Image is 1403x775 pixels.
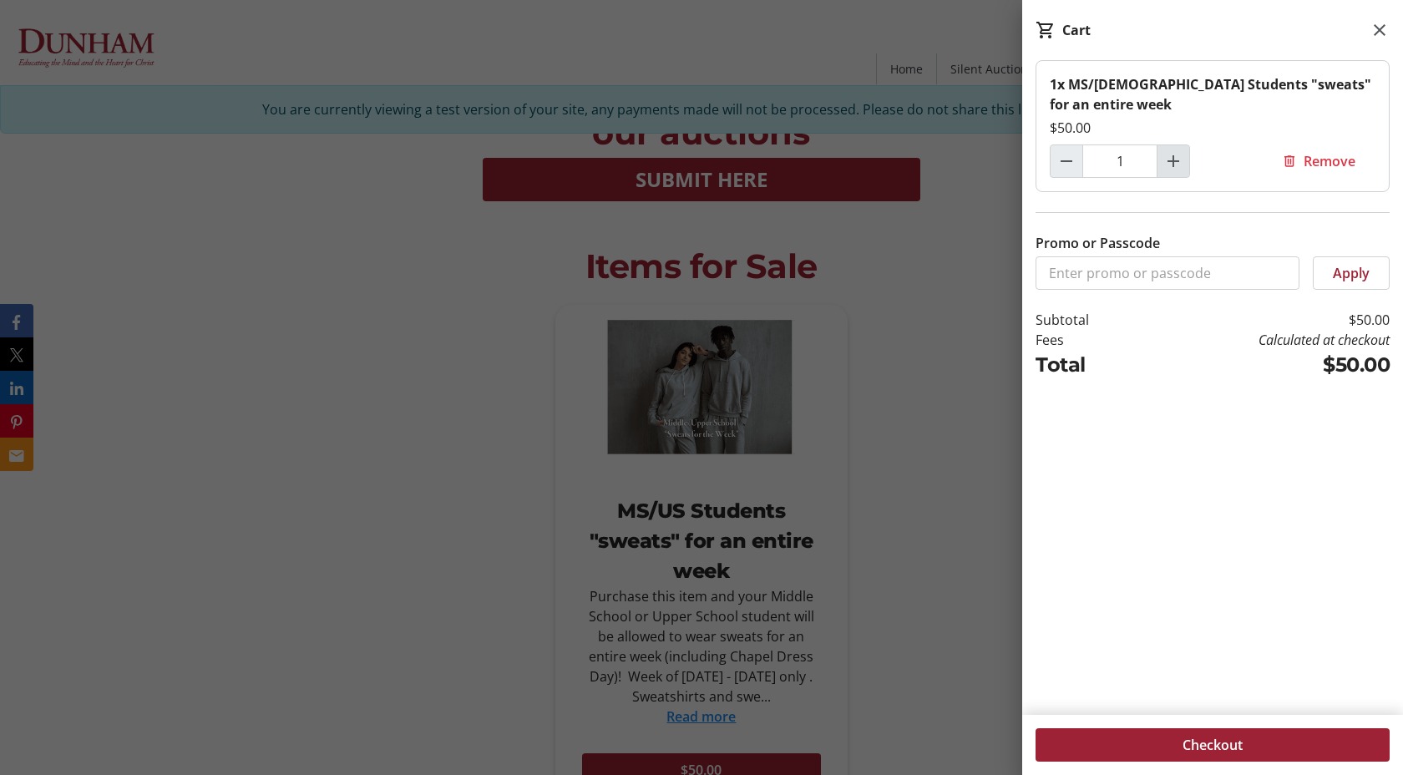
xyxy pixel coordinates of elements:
button: Apply [1313,256,1390,290]
button: Checkout [1036,728,1390,762]
span: Remove [1304,151,1355,171]
input: MS/US Students "sweats" for an entire week Quantity [1082,144,1157,178]
span: Apply [1333,263,1370,283]
div: Cart [1062,20,1091,40]
td: $50.00 [1138,310,1390,330]
div: $50.00 [1050,118,1375,138]
button: Decrement by one [1051,145,1082,177]
td: $50.00 [1138,350,1390,380]
td: Calculated at checkout [1138,330,1390,350]
input: Enter promo or passcode [1036,256,1299,290]
div: 1x MS/[DEMOGRAPHIC_DATA] Students "sweats" for an entire week [1050,74,1375,114]
td: Subtotal [1036,310,1138,330]
button: Remove [1262,144,1375,178]
button: Increment by one [1157,145,1189,177]
td: Total [1036,350,1138,380]
td: Fees [1036,330,1138,350]
label: Promo or Passcode [1036,233,1160,253]
span: Checkout [1183,735,1243,755]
